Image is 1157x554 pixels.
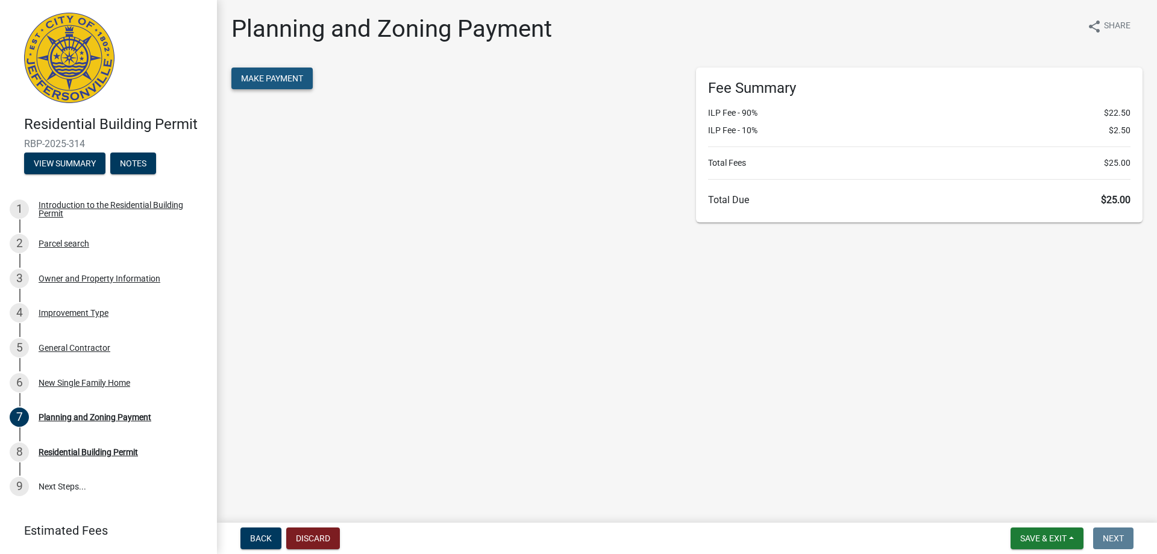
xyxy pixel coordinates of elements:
[10,477,29,496] div: 9
[1104,107,1130,119] span: $22.50
[39,448,138,456] div: Residential Building Permit
[240,527,281,549] button: Back
[110,159,156,169] wm-modal-confirm: Notes
[39,309,108,317] div: Improvement Type
[708,157,1130,169] li: Total Fees
[10,338,29,357] div: 5
[10,518,198,543] a: Estimated Fees
[1077,14,1140,38] button: shareShare
[24,159,105,169] wm-modal-confirm: Summary
[39,201,198,218] div: Introduction to the Residential Building Permit
[231,14,552,43] h1: Planning and Zoning Payment
[39,413,151,421] div: Planning and Zoning Payment
[24,138,193,150] span: RBP-2025-314
[1101,194,1130,206] span: $25.00
[1087,19,1102,34] i: share
[10,303,29,323] div: 4
[1104,19,1130,34] span: Share
[1093,527,1133,549] button: Next
[10,442,29,462] div: 8
[10,269,29,288] div: 3
[250,534,272,543] span: Back
[1020,534,1067,543] span: Save & Exit
[231,68,313,89] button: Make Payment
[39,239,89,248] div: Parcel search
[1109,124,1130,137] span: $2.50
[10,408,29,427] div: 7
[24,116,207,133] h4: Residential Building Permit
[241,74,303,83] span: Make Payment
[24,13,114,103] img: City of Jeffersonville, Indiana
[10,234,29,253] div: 2
[708,124,1130,137] li: ILP Fee - 10%
[110,153,156,174] button: Notes
[10,373,29,392] div: 6
[708,80,1130,97] h6: Fee Summary
[39,274,160,283] div: Owner and Property Information
[1103,534,1124,543] span: Next
[708,194,1130,206] h6: Total Due
[286,527,340,549] button: Discard
[10,200,29,219] div: 1
[1104,157,1130,169] span: $25.00
[1011,527,1083,549] button: Save & Exit
[39,379,130,387] div: New Single Family Home
[708,107,1130,119] li: ILP Fee - 90%
[39,344,110,352] div: General Contractor
[24,153,105,174] button: View Summary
